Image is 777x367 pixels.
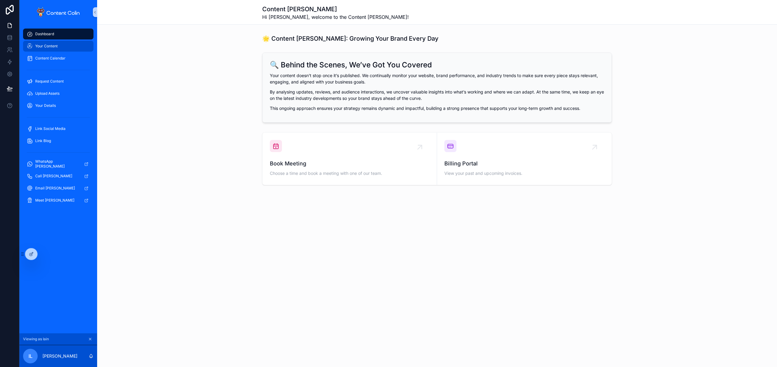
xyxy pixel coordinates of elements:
[262,34,439,43] h1: 🌟 Content [PERSON_NAME]: Growing Your Brand Every Day
[23,183,93,194] a: Email [PERSON_NAME]
[19,24,97,214] div: scrollable content
[23,76,93,87] a: Request Content
[23,41,93,52] a: Your Content
[270,60,432,70] h2: 🔍 Behind the Scenes, We’ve Got You Covered
[35,79,64,84] span: Request Content
[37,7,80,17] img: App logo
[270,89,604,101] p: By analysing updates, reviews, and audience interactions, we uncover valuable insights into what’...
[262,5,409,13] h1: Content [PERSON_NAME]
[29,352,32,360] span: IL
[270,105,604,111] p: This ongoing approach ensures your strategy remains dynamic and impactful, building a strong pres...
[263,133,437,185] a: Book MeetingChoose a time and book a meeting with one of our team.
[23,171,93,182] a: Call [PERSON_NAME]
[270,159,429,168] span: Book Meeting
[444,159,604,168] span: Billing Portal
[23,195,93,206] a: Meet [PERSON_NAME]
[23,53,93,64] a: Content Calendar
[23,100,93,111] a: Your Details
[23,88,93,99] a: Upload Assets
[35,138,51,143] span: Link Blog
[35,56,66,61] span: Content Calendar
[23,135,93,146] a: Link Blog
[270,72,604,85] p: Your content doesn’t stop once it’s published. We continually monitor your website, brand perform...
[23,29,93,39] a: Dashboard
[35,159,79,169] span: WhatsApp [PERSON_NAME]
[35,91,59,96] span: Upload Assets
[437,133,612,185] a: Billing PortalView your past and upcoming invoices.
[42,353,77,359] p: [PERSON_NAME]
[23,158,93,169] a: WhatsApp [PERSON_NAME]
[35,103,56,108] span: Your Details
[35,44,58,49] span: Your Content
[270,170,429,176] span: Choose a time and book a meeting with one of our team.
[35,126,66,131] span: Link Social Media
[23,123,93,134] a: Link Social Media
[35,174,72,178] span: Call [PERSON_NAME]
[23,337,49,342] span: Viewing as Iain
[35,186,75,191] span: Email [PERSON_NAME]
[444,170,604,176] span: View your past and upcoming invoices.
[35,198,74,203] span: Meet [PERSON_NAME]
[262,13,409,21] span: Hi [PERSON_NAME], welcome to the Content [PERSON_NAME]!
[35,32,54,36] span: Dashboard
